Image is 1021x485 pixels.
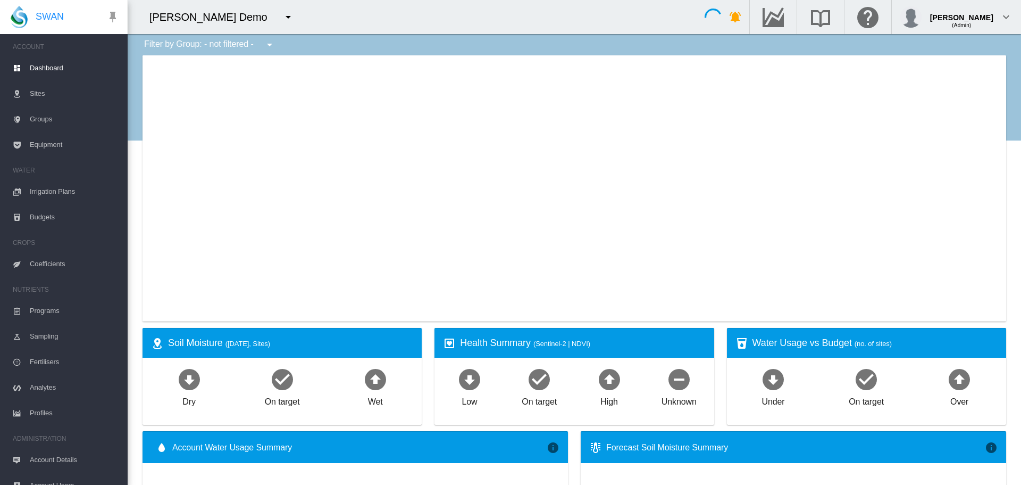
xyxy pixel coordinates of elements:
md-icon: icon-arrow-up-bold-circle [597,366,622,392]
md-icon: icon-heart-box-outline [443,337,456,350]
img: SWAN-Landscape-Logo-Colour-drop.png [11,6,28,28]
span: Irrigation Plans [30,179,119,204]
img: profile.jpg [900,6,922,28]
div: Forecast Soil Moisture Summary [606,442,985,454]
span: ADMINISTRATION [13,430,119,447]
span: Account Details [30,447,119,473]
md-icon: Go to the Data Hub [760,11,786,23]
span: (Sentinel-2 | NDVI) [533,340,590,348]
md-icon: icon-arrow-up-bold-circle [363,366,388,392]
md-icon: icon-checkbox-marked-circle [526,366,552,392]
div: Filter by Group: - not filtered - [136,34,283,55]
md-icon: icon-information [985,441,998,454]
md-icon: icon-cup-water [735,337,748,350]
div: Dry [182,392,196,408]
div: Wet [368,392,383,408]
div: High [600,392,618,408]
md-icon: Click here for help [855,11,881,23]
md-icon: icon-map-marker-radius [151,337,164,350]
span: (Admin) [952,22,971,28]
div: Water Usage vs Budget [752,336,998,350]
div: On target [522,392,557,408]
div: Unknown [662,392,697,408]
span: ([DATE], Sites) [225,340,270,348]
md-icon: icon-arrow-down-bold-circle [760,366,786,392]
md-icon: icon-information [547,441,559,454]
span: Profiles [30,400,119,426]
md-icon: icon-checkbox-marked-circle [853,366,879,392]
button: icon-menu-down [259,34,280,55]
md-icon: icon-checkbox-marked-circle [270,366,295,392]
div: On target [265,392,300,408]
md-icon: icon-menu-down [263,38,276,51]
md-icon: icon-chevron-down [1000,11,1012,23]
div: [PERSON_NAME] [930,8,993,19]
md-icon: icon-pin [106,11,119,23]
span: Groups [30,106,119,132]
md-icon: icon-water [155,441,168,454]
span: ACCOUNT [13,38,119,55]
div: Soil Moisture [168,336,413,350]
md-icon: icon-thermometer-lines [589,441,602,454]
span: Analytes [30,375,119,400]
md-icon: Search the knowledge base [808,11,833,23]
span: Programs [30,298,119,324]
md-icon: icon-minus-circle [666,366,692,392]
span: SWAN [36,10,64,23]
span: Equipment [30,132,119,158]
md-icon: icon-arrow-down-bold-circle [177,366,202,392]
div: [PERSON_NAME] Demo [149,10,277,24]
span: CROPS [13,234,119,251]
md-icon: icon-bell-ring [729,11,742,23]
span: Budgets [30,204,119,230]
span: Sites [30,81,119,106]
button: icon-bell-ring [725,6,746,28]
span: Coefficients [30,251,119,277]
div: Low [462,392,477,408]
span: (no. of sites) [855,340,892,348]
div: Health Summary [460,336,705,350]
md-icon: icon-arrow-down-bold-circle [457,366,482,392]
span: NUTRIENTS [13,281,119,298]
md-icon: icon-menu-down [282,11,295,23]
div: Under [762,392,785,408]
div: On target [849,392,884,408]
button: icon-menu-down [278,6,299,28]
span: Account Water Usage Summary [172,442,547,454]
span: Dashboard [30,55,119,81]
div: Over [950,392,968,408]
md-icon: icon-arrow-up-bold-circle [947,366,972,392]
span: Fertilisers [30,349,119,375]
span: WATER [13,162,119,179]
span: Sampling [30,324,119,349]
